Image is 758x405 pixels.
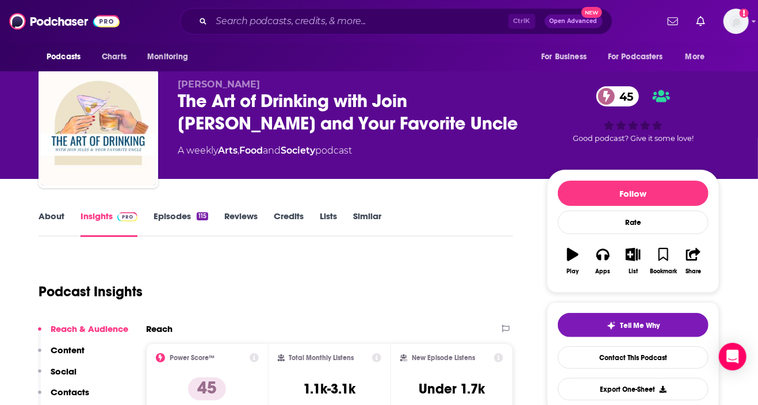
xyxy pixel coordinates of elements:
button: Export One-Sheet [558,378,709,400]
p: Reach & Audience [51,323,128,334]
button: Show profile menu [723,9,749,34]
img: The Art of Drinking with Join Jules and Your Favorite Uncle [41,71,156,186]
button: Reach & Audience [38,323,128,345]
button: Apps [588,240,618,282]
button: open menu [677,46,719,68]
a: 45 [596,86,639,106]
button: open menu [39,46,95,68]
a: InsightsPodchaser Pro [81,211,137,237]
a: Show notifications dropdown [692,12,710,31]
div: Share [686,268,701,275]
span: Tell Me Why [621,321,660,330]
span: New [581,7,602,18]
div: Bookmark [650,268,677,275]
a: About [39,211,64,237]
h2: Reach [146,323,173,334]
a: Lists [320,211,337,237]
p: 45 [188,377,226,400]
div: A weekly podcast [178,144,352,158]
input: Search podcasts, credits, & more... [212,12,508,30]
button: tell me why sparkleTell Me Why [558,313,709,337]
span: For Business [541,49,587,65]
span: Good podcast? Give it some love! [573,134,694,143]
h2: New Episode Listens [412,354,475,362]
button: Content [38,345,85,366]
h1: Podcast Insights [39,283,143,300]
h3: 1.1k-3.1k [303,380,355,398]
button: Follow [558,181,709,206]
a: Society [281,145,315,156]
div: Rate [558,211,709,234]
a: Similar [353,211,381,237]
button: open menu [600,46,680,68]
span: Open Advanced [550,18,598,24]
div: 115 [197,212,208,220]
a: Episodes115 [154,211,208,237]
div: 45Good podcast? Give it some love! [547,79,719,150]
button: Open AdvancedNew [545,14,603,28]
button: Play [558,240,588,282]
span: Logged in as jinastanfill [723,9,749,34]
span: Ctrl K [508,14,535,29]
a: Credits [274,211,304,237]
button: Social [38,366,76,387]
button: open menu [533,46,601,68]
h2: Total Monthly Listens [289,354,354,362]
p: Contacts [51,387,89,398]
div: Apps [596,268,611,275]
span: [PERSON_NAME] [178,79,260,90]
a: Show notifications dropdown [663,12,683,31]
p: Social [51,366,76,377]
h3: Under 1.7k [419,380,485,398]
span: , [238,145,239,156]
span: For Podcasters [608,49,663,65]
a: Reviews [224,211,258,237]
span: Podcasts [47,49,81,65]
img: Podchaser Pro [117,212,137,221]
img: Podchaser - Follow, Share and Rate Podcasts [9,10,120,32]
span: More [686,49,705,65]
a: Food [239,145,263,156]
button: Share [679,240,709,282]
button: open menu [139,46,203,68]
span: 45 [608,86,639,106]
h2: Power Score™ [170,354,215,362]
div: Open Intercom Messenger [719,343,746,370]
button: Bookmark [648,240,678,282]
span: Monitoring [147,49,188,65]
a: Charts [94,46,133,68]
span: Charts [102,49,127,65]
img: tell me why sparkle [607,321,616,330]
a: Contact This Podcast [558,346,709,369]
p: Content [51,345,85,356]
img: User Profile [723,9,749,34]
svg: Add a profile image [740,9,749,18]
div: Play [567,268,579,275]
button: List [618,240,648,282]
div: List [629,268,638,275]
span: and [263,145,281,156]
a: Arts [218,145,238,156]
div: Search podcasts, credits, & more... [180,8,612,35]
